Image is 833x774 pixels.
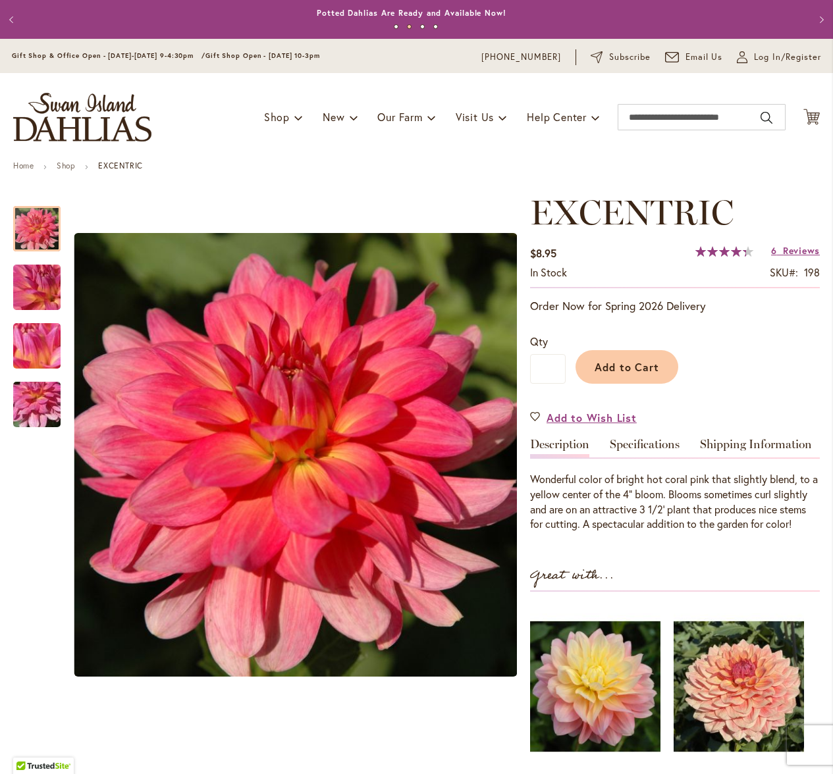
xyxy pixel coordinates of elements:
span: Gift Shop & Office Open - [DATE]-[DATE] 9-4:30pm / [12,51,205,60]
img: PEACHES AND DREAMS [530,605,660,768]
div: EXCENTRIC [13,251,74,310]
span: EXCENTRIC [530,192,734,233]
a: 6 Reviews [771,244,820,257]
div: Wonderful color of bright hot coral pink that slightly blend, to a yellow center of the 4" bloom.... [530,472,820,532]
a: Log In/Register [737,51,821,64]
button: Add to Cart [576,350,678,384]
div: 198 [804,265,820,280]
a: Add to Wish List [530,410,637,425]
img: TUSCANY [674,605,804,768]
span: Email Us [685,51,723,64]
span: Qty [530,334,548,348]
a: Description [530,438,589,457]
iframe: Launch Accessibility Center [10,727,47,764]
span: Log In/Register [754,51,821,64]
span: Reviews [783,244,820,257]
div: EXCENTRICEXCENTRICEXCENTRIC [74,193,517,717]
span: Gift Shop Open - [DATE] 10-3pm [205,51,320,60]
span: Add to Cart [595,360,660,374]
div: EXCENTRIC [13,310,74,369]
strong: EXCENTRIC [98,161,142,170]
a: Shop [57,161,75,170]
strong: Great with... [530,565,614,586]
a: Email Us [665,51,723,64]
div: 88% [695,246,753,257]
span: Add to Wish List [547,410,637,425]
button: 3 of 4 [420,24,425,29]
div: Detailed Product Info [530,438,820,532]
a: Shipping Information [700,438,812,457]
span: Help Center [527,110,587,124]
span: Visit Us [456,110,494,124]
div: EXCENTRIC [74,193,517,717]
a: store logo [13,93,151,142]
span: Shop [264,110,290,124]
div: EXCENTRIC [13,369,61,427]
a: Potted Dahlias Are Ready and Available Now! [317,8,506,18]
a: [PHONE_NUMBER] [481,51,561,64]
span: New [323,110,344,124]
div: Availability [530,265,567,280]
span: In stock [530,265,567,279]
span: Subscribe [609,51,651,64]
div: Product Images [74,193,578,717]
span: $8.95 [530,246,556,260]
button: 1 of 4 [394,24,398,29]
span: Our Farm [377,110,422,124]
img: EXCENTRIC [74,233,517,677]
strong: SKU [770,265,798,279]
button: 4 of 4 [433,24,438,29]
a: Home [13,161,34,170]
span: 6 [771,244,777,257]
a: Subscribe [591,51,651,64]
p: Order Now for Spring 2026 Delivery [530,298,820,314]
button: Next [807,7,833,33]
a: Specifications [610,438,680,457]
div: EXCENTRIC [13,193,74,251]
button: 2 of 4 [407,24,412,29]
